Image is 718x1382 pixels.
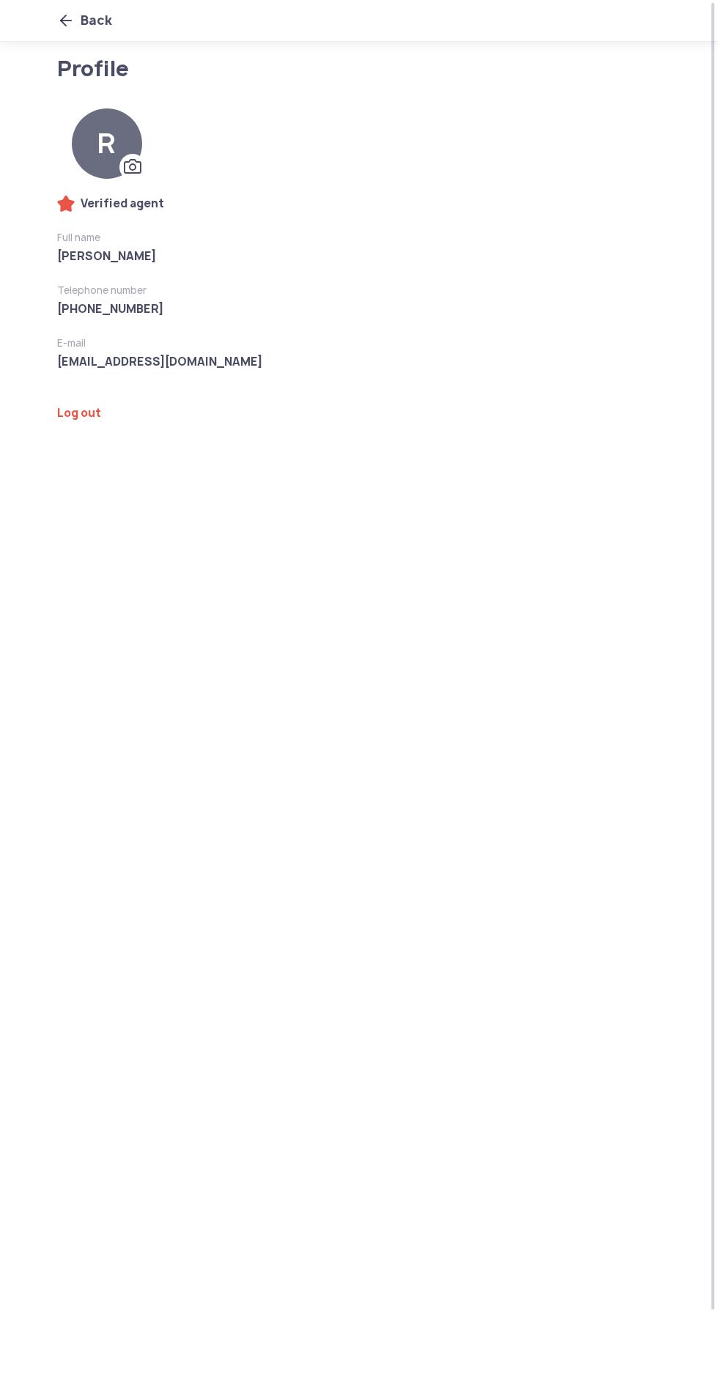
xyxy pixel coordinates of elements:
span: Back [81,10,112,31]
a: Log out [57,406,450,421]
span: Telephone number [57,283,450,298]
span: [PERSON_NAME] [57,248,450,265]
span: E-mail [57,336,450,350]
span: [EMAIL_ADDRESS][DOMAIN_NAME] [57,353,450,371]
span: Verified agent [81,195,164,213]
h1: Profile [57,59,397,79]
span: Full name [57,230,450,245]
button: Back [57,10,112,31]
span: [PHONE_NUMBER] [57,300,450,318]
span: R [97,129,116,158]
